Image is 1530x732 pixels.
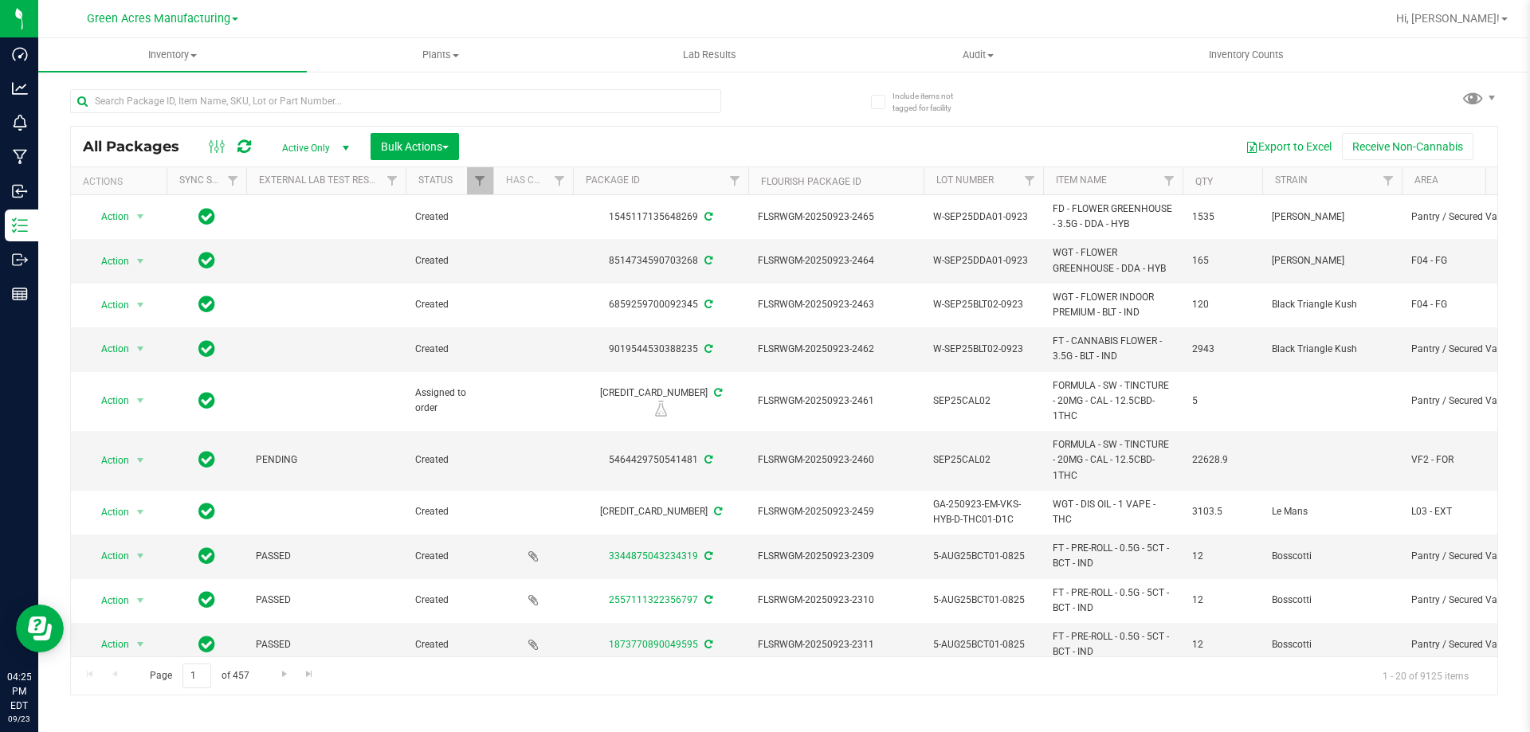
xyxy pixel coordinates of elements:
[256,549,396,564] span: PASSED
[1414,174,1438,186] a: Area
[308,48,575,62] span: Plants
[87,294,130,316] span: Action
[198,206,215,228] span: In Sync
[198,633,215,656] span: In Sync
[418,174,453,186] a: Status
[1192,504,1253,519] span: 3103.5
[758,253,914,268] span: FLSRWGM-20250923-2464
[609,639,698,650] a: 1873770890049595
[933,393,1034,409] span: SEP25CAL02
[571,504,751,519] div: [CREDIT_CARD_NUMBER]
[1192,297,1253,312] span: 120
[131,449,151,472] span: select
[571,342,751,357] div: 9019544530388235
[12,286,28,302] inline-svg: Reports
[220,167,246,194] a: Filter
[1192,342,1253,357] span: 2943
[1053,437,1173,483] span: FORMULA - SW - TINCTURE - 20MG - CAL - 12.5CBD-1THC
[571,386,751,417] div: [CREDIT_CARD_NUMBER]
[131,338,151,360] span: select
[1411,393,1512,409] span: Pantry / Secured Vault
[1192,549,1253,564] span: 12
[1053,290,1173,320] span: WGT - FLOWER INDOOR PREMIUM - BLT - IND
[722,167,748,194] a: Filter
[7,670,31,713] p: 04:25 PM EDT
[1272,297,1392,312] span: Black Triangle Kush
[415,637,484,652] span: Created
[1053,629,1173,660] span: FT - PRE-ROLL - 0.5G - 5CT - BCT - IND
[1187,48,1305,62] span: Inventory Counts
[198,249,215,272] span: In Sync
[758,452,914,468] span: FLSRWGM-20250923-2460
[131,633,151,656] span: select
[1053,585,1173,616] span: FT - PRE-ROLL - 0.5G - 5CT - BCT - IND
[758,593,914,608] span: FLSRWGM-20250923-2310
[198,293,215,315] span: In Sync
[198,545,215,567] span: In Sync
[1192,637,1253,652] span: 12
[1192,209,1253,225] span: 1535
[1411,452,1512,468] span: VF2 - FOR
[575,38,844,72] a: Lab Results
[198,338,215,360] span: In Sync
[571,401,751,417] div: R&D Lab Sample
[933,209,1034,225] span: W-SEP25DDA01-0923
[1411,297,1512,312] span: F04 - FG
[415,452,484,468] span: Created
[83,138,195,155] span: All Packages
[12,217,28,233] inline-svg: Inventory
[415,253,484,268] span: Created
[712,387,722,398] span: Sync from Compliance System
[1370,663,1481,687] span: 1 - 20 of 9125 items
[702,454,712,465] span: Sync from Compliance System
[1342,133,1473,160] button: Receive Non-Cannabis
[1192,253,1253,268] span: 165
[12,80,28,96] inline-svg: Analytics
[87,589,130,612] span: Action
[1053,245,1173,276] span: WGT - FLOWER GREENHOUSE - DDA - HYB
[131,250,151,272] span: select
[1053,334,1173,364] span: FT - CANNABIS FLOWER - 3.5G - BLT - IND
[415,297,484,312] span: Created
[87,250,130,272] span: Action
[198,589,215,611] span: In Sync
[1192,452,1253,468] span: 22628.9
[1272,593,1392,608] span: Bosscotti
[1411,549,1512,564] span: Pantry / Secured Vault
[933,452,1034,468] span: SEP25CAL02
[1053,378,1173,425] span: FORMULA - SW - TINCTURE - 20MG - CAL - 12.5CBD-1THC
[371,133,459,160] button: Bulk Actions
[892,90,972,114] span: Include items not tagged for facility
[136,663,262,688] span: Page of 457
[307,38,575,72] a: Plants
[933,637,1034,652] span: 5-AUG25BCT01-0825
[586,174,640,186] a: Package ID
[87,338,130,360] span: Action
[467,167,493,194] a: Filter
[131,545,151,567] span: select
[1112,38,1381,72] a: Inventory Counts
[1275,174,1308,186] a: Strain
[702,639,712,650] span: Sync from Compliance System
[38,48,307,62] span: Inventory
[198,389,215,412] span: In Sync
[661,48,758,62] span: Lab Results
[758,504,914,519] span: FLSRWGM-20250923-2459
[131,589,151,612] span: select
[933,253,1034,268] span: W-SEP25DDA01-0923
[1272,342,1392,357] span: Black Triangle Kush
[609,594,698,605] a: 2557111322356797
[844,38,1112,72] a: Audit
[758,637,914,652] span: FLSRWGM-20250923-2311
[12,46,28,62] inline-svg: Dashboard
[16,605,64,652] iframe: Resource center
[933,549,1034,564] span: 5-AUG25BCT01-0825
[702,211,712,222] span: Sync from Compliance System
[179,174,241,186] a: Sync Status
[1411,504,1512,519] span: L03 - EXT
[87,12,230,25] span: Green Acres Manufacturing
[758,209,914,225] span: FLSRWGM-20250923-2465
[415,504,484,519] span: Created
[379,167,406,194] a: Filter
[761,176,861,187] a: Flourish Package ID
